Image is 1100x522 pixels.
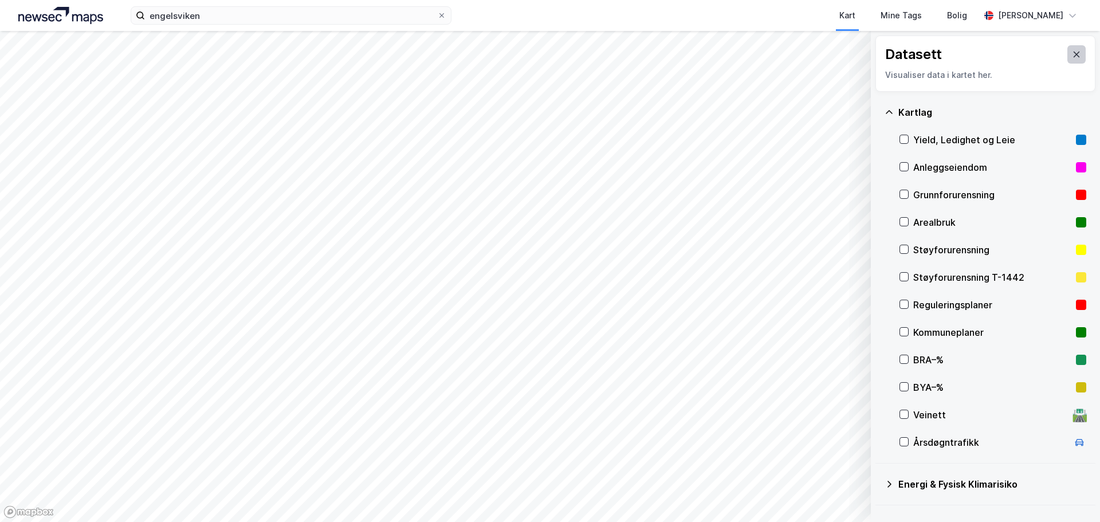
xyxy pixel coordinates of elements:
div: Mine Tags [881,9,922,22]
a: Mapbox homepage [3,505,54,519]
div: Årsdøgntrafikk [913,435,1068,449]
input: Søk på adresse, matrikkel, gårdeiere, leietakere eller personer [145,7,437,24]
div: Kartlag [898,105,1086,119]
div: Datasett [885,45,942,64]
div: Energi & Fysisk Klimarisiko [898,477,1086,491]
div: Reguleringsplaner [913,298,1071,312]
img: logo.a4113a55bc3d86da70a041830d287a7e.svg [18,7,103,24]
div: [PERSON_NAME] [998,9,1063,22]
div: Yield, Ledighet og Leie [913,133,1071,147]
div: Støyforurensning [913,243,1071,257]
div: BYA–% [913,380,1071,394]
div: Kontrollprogram for chat [1043,467,1100,522]
div: Grunnforurensning [913,188,1071,202]
div: Støyforurensning T-1442 [913,270,1071,284]
div: Bolig [947,9,967,22]
div: Arealbruk [913,215,1071,229]
div: Veinett [913,408,1068,422]
div: Visualiser data i kartet her. [885,68,1086,82]
div: BRA–% [913,353,1071,367]
div: 🛣️ [1072,407,1087,422]
div: Anleggseiendom [913,160,1071,174]
div: Kommuneplaner [913,325,1071,339]
div: Kart [839,9,855,22]
iframe: Chat Widget [1043,467,1100,522]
